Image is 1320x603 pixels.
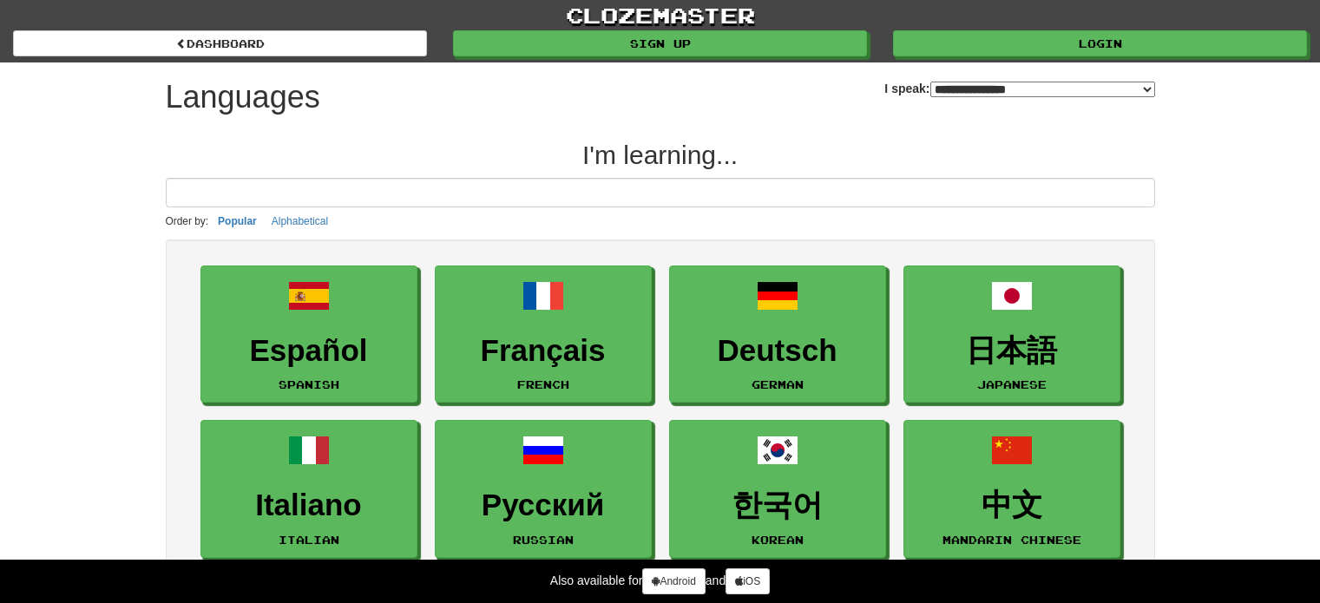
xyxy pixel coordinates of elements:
[444,488,642,522] h3: Русский
[213,212,262,231] button: Popular
[679,334,877,368] h3: Deutsch
[517,378,569,390] small: French
[884,80,1154,97] label: I speak:
[913,334,1111,368] h3: 日本語
[903,265,1120,403] a: 日本語Japanese
[893,30,1307,56] a: Login
[513,534,574,546] small: Russian
[669,265,886,403] a: DeutschGerman
[210,488,408,522] h3: Italiano
[669,420,886,558] a: 한국어Korean
[679,488,877,522] h3: 한국어
[435,420,652,558] a: РусскийRussian
[977,378,1047,390] small: Japanese
[435,265,652,403] a: FrançaisFrench
[200,265,417,403] a: EspañolSpanish
[942,534,1081,546] small: Mandarin Chinese
[726,568,770,594] a: iOS
[166,141,1155,169] h2: I'm learning...
[444,334,642,368] h3: Français
[279,378,339,390] small: Spanish
[913,488,1111,522] h3: 中文
[166,80,320,115] h1: Languages
[930,82,1155,97] select: I speak:
[752,534,804,546] small: Korean
[903,420,1120,558] a: 中文Mandarin Chinese
[266,212,333,231] button: Alphabetical
[279,534,339,546] small: Italian
[453,30,867,56] a: Sign up
[210,334,408,368] h3: Español
[13,30,427,56] a: dashboard
[166,215,209,227] small: Order by:
[200,420,417,558] a: ItalianoItalian
[642,568,705,594] a: Android
[752,378,804,390] small: German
